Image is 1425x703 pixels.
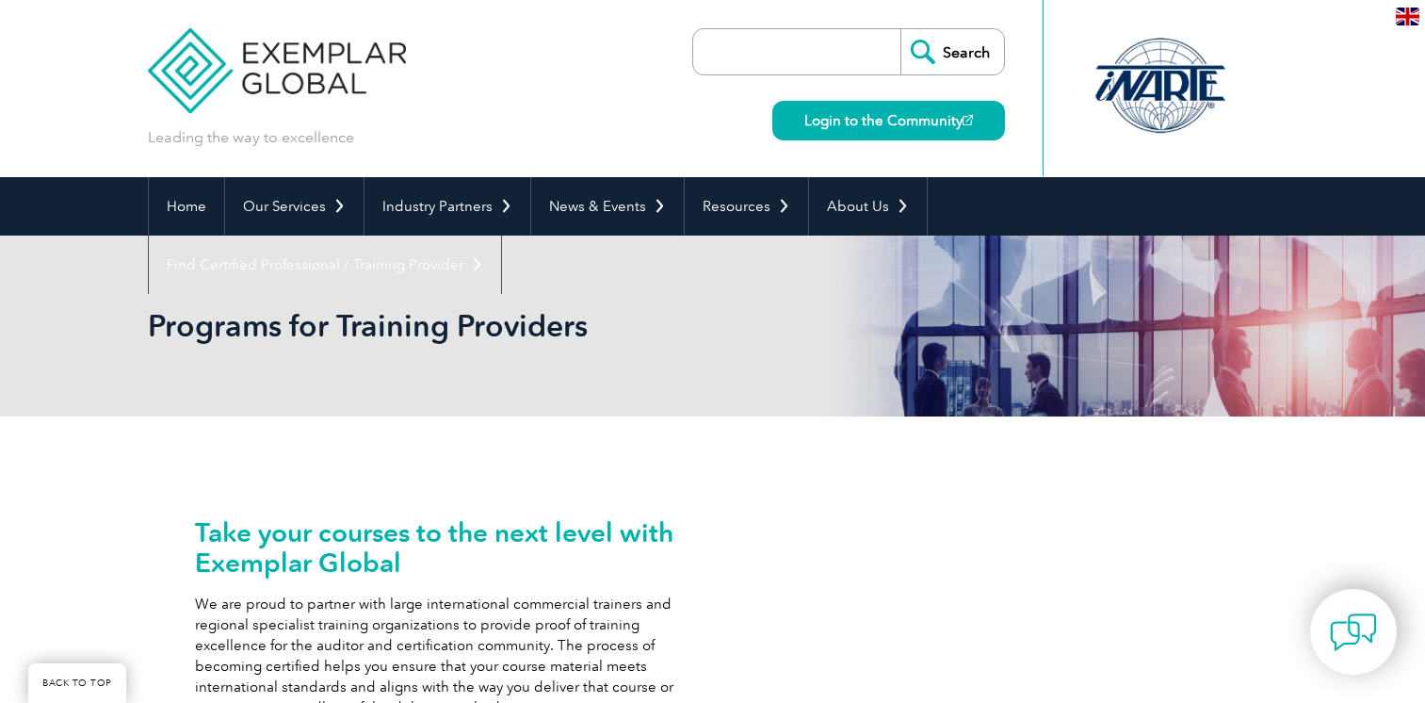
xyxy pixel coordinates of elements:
[685,177,808,236] a: Resources
[1330,609,1377,656] img: contact-chat.png
[531,177,684,236] a: News & Events
[148,127,354,148] p: Leading the way to excellence
[1396,8,1419,25] img: en
[963,115,973,125] img: open_square.png
[772,101,1005,140] a: Login to the Community
[148,311,939,341] h2: Programs for Training Providers
[28,663,126,703] a: BACK TO TOP
[900,29,1004,74] input: Search
[225,177,364,236] a: Our Services
[364,177,530,236] a: Industry Partners
[149,177,224,236] a: Home
[195,517,704,578] h2: Take your courses to the next level with Exemplar Global
[809,177,927,236] a: About Us
[149,236,501,294] a: Find Certified Professional / Training Provider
